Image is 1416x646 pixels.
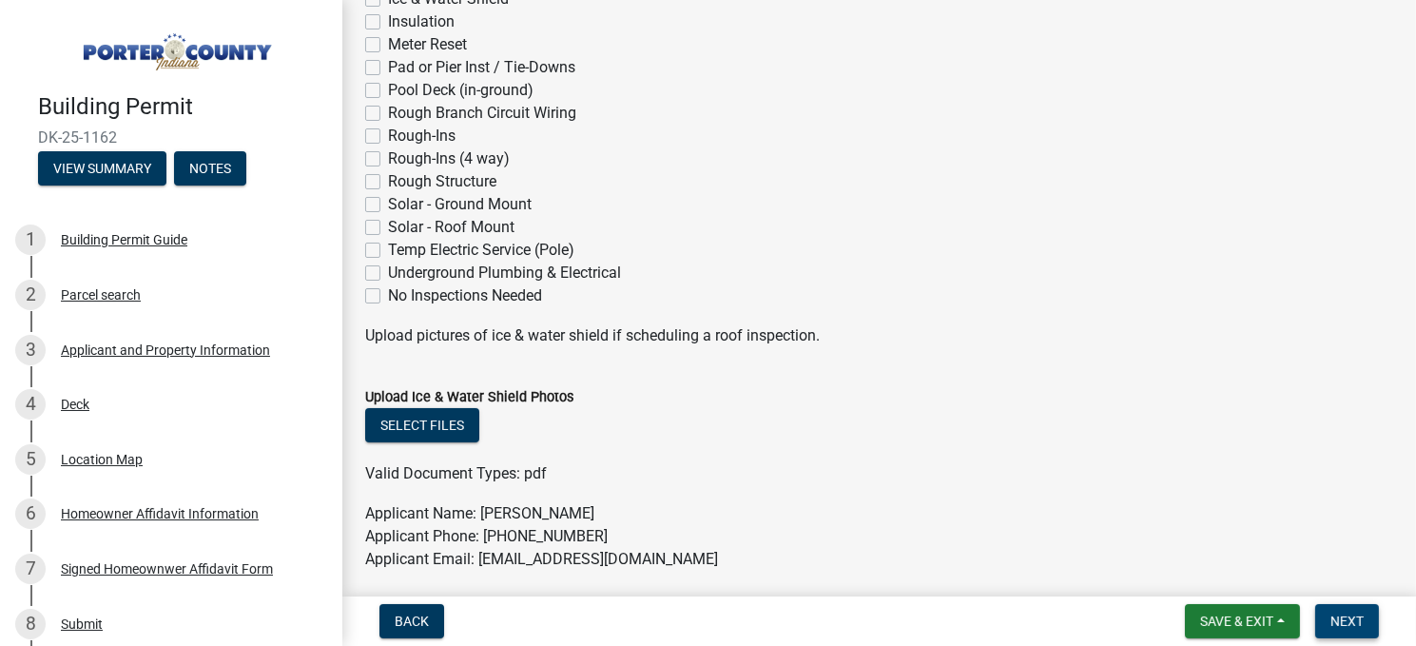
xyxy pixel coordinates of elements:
[365,391,573,404] label: Upload Ice & Water Shield Photos
[388,193,532,216] label: Solar - Ground Mount
[38,20,312,73] img: Porter County, Indiana
[15,225,46,255] div: 1
[61,507,259,520] div: Homeowner Affidavit Information
[15,280,46,310] div: 2
[15,554,46,584] div: 7
[388,147,510,170] label: Rough-Ins (4 way)
[388,33,467,56] label: Meter Reset
[61,617,103,631] div: Submit
[388,170,496,193] label: Rough Structure
[15,444,46,475] div: 5
[365,502,1393,571] p: Applicant Name: [PERSON_NAME] Applicant Phone: [PHONE_NUMBER] Applicant Email: [EMAIL_ADDRESS][DO...
[388,79,533,102] label: Pool Deck (in-ground)
[38,162,166,177] wm-modal-confirm: Summary
[388,102,576,125] label: Rough Branch Circuit Wiring
[1185,604,1300,638] button: Save & Exit
[15,389,46,420] div: 4
[388,284,542,307] label: No Inspections Needed
[388,216,514,239] label: Solar - Roof Mount
[395,614,429,629] span: Back
[38,93,327,121] h4: Building Permit
[365,464,547,482] span: Valid Document Types: pdf
[388,239,574,262] label: Temp Electric Service (Pole)
[1315,604,1379,638] button: Next
[365,324,1393,347] p: Upload pictures of ice & water shield if scheduling a roof inspection.
[388,262,621,284] label: Underground Plumbing & Electrical
[61,453,143,466] div: Location Map
[388,56,575,79] label: Pad or Pier Inst / Tie-Downs
[15,335,46,365] div: 3
[388,10,455,33] label: Insulation
[365,408,479,442] button: Select files
[174,162,246,177] wm-modal-confirm: Notes
[61,562,273,576] div: Signed Homeownwer Affidavit Form
[61,233,187,246] div: Building Permit Guide
[15,499,46,529] div: 6
[61,343,270,357] div: Applicant and Property Information
[38,128,304,147] span: DK-25-1162
[1330,614,1364,629] span: Next
[379,604,444,638] button: Back
[15,609,46,639] div: 8
[174,151,246,186] button: Notes
[38,151,166,186] button: View Summary
[61,288,141,302] div: Parcel search
[1200,614,1273,629] span: Save & Exit
[388,125,456,147] label: Rough-Ins
[61,398,89,411] div: Deck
